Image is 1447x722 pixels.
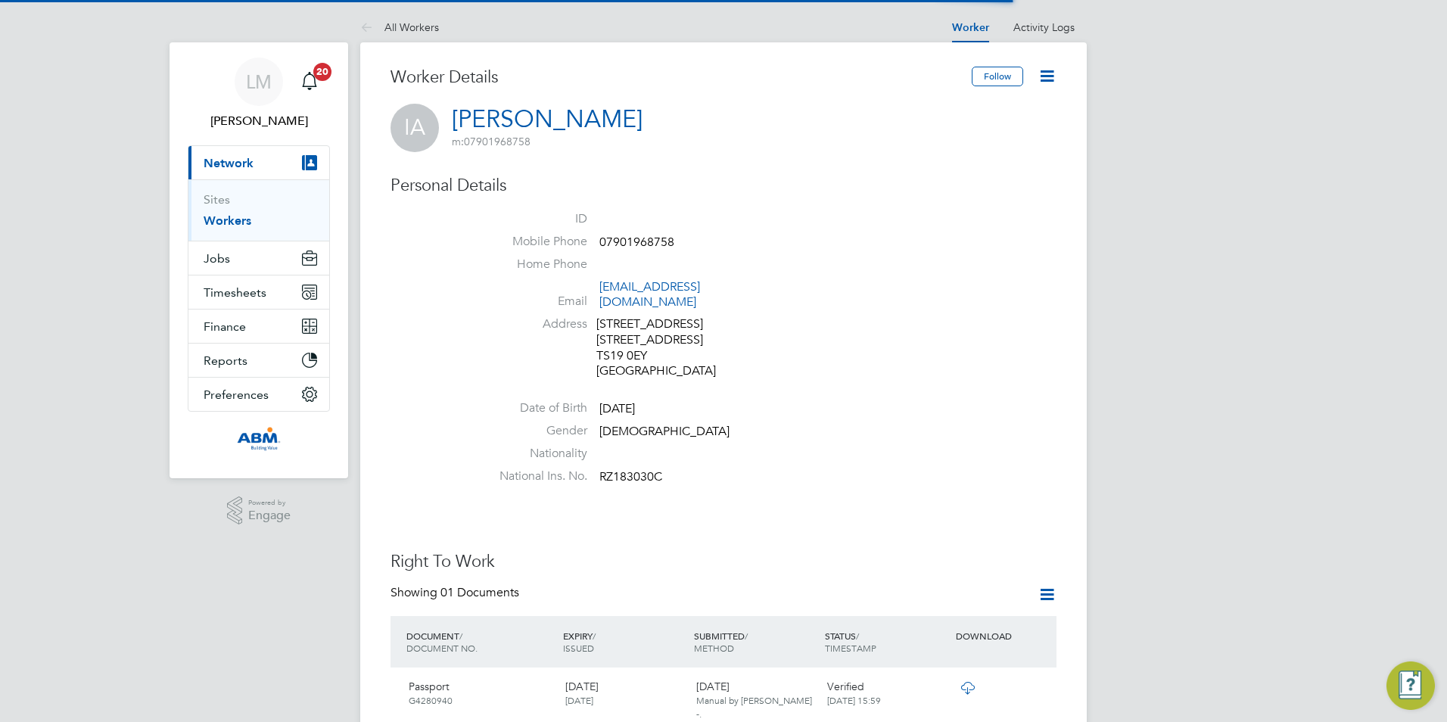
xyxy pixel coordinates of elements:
[563,642,594,654] span: ISSUED
[391,551,1056,573] h3: Right To Work
[690,622,821,661] div: SUBMITTED
[313,63,331,81] span: 20
[188,58,330,130] a: LM[PERSON_NAME]
[559,622,690,661] div: EXPIRY
[237,427,281,451] img: abm1-logo-retina.png
[481,446,587,462] label: Nationality
[406,642,478,654] span: DOCUMENT NO.
[745,630,748,642] span: /
[403,674,559,713] div: Passport
[188,275,329,309] button: Timesheets
[204,387,269,402] span: Preferences
[409,694,453,706] span: G4280940
[1386,661,1435,710] button: Engage Resource Center
[188,427,330,451] a: Go to home page
[559,674,690,713] div: [DATE]
[481,316,587,332] label: Address
[204,156,254,170] span: Network
[248,509,291,522] span: Engage
[440,585,519,600] span: 01 Documents
[188,179,329,241] div: Network
[452,104,643,134] a: [PERSON_NAME]
[227,496,291,525] a: Powered byEngage
[593,630,596,642] span: /
[481,468,587,484] label: National Ins. No.
[360,20,439,34] a: All Workers
[481,294,587,310] label: Email
[565,694,593,706] span: [DATE]
[188,310,329,343] button: Finance
[188,344,329,377] button: Reports
[452,135,464,148] span: m:
[170,42,348,478] nav: Main navigation
[391,175,1056,197] h3: Personal Details
[204,319,246,334] span: Finance
[403,622,559,661] div: DOCUMENT
[599,401,635,416] span: [DATE]
[972,67,1023,86] button: Follow
[856,630,859,642] span: /
[204,192,230,207] a: Sites
[599,424,730,439] span: [DEMOGRAPHIC_DATA]
[204,285,266,300] span: Timesheets
[188,241,329,275] button: Jobs
[481,257,587,272] label: Home Phone
[599,279,700,310] a: [EMAIL_ADDRESS][DOMAIN_NAME]
[188,146,329,179] button: Network
[391,67,972,89] h3: Worker Details
[294,58,325,106] a: 20
[481,423,587,439] label: Gender
[188,112,330,130] span: Lynne Morgan
[204,213,251,228] a: Workers
[204,353,247,368] span: Reports
[694,642,734,654] span: METHOD
[204,251,230,266] span: Jobs
[696,694,812,720] span: Manual by [PERSON_NAME] -.
[952,21,989,34] a: Worker
[481,400,587,416] label: Date of Birth
[952,622,1056,649] div: DOWNLOAD
[599,235,674,250] span: 07901968758
[248,496,291,509] span: Powered by
[1013,20,1075,34] a: Activity Logs
[596,316,740,379] div: [STREET_ADDRESS] [STREET_ADDRESS] TS19 0EY [GEOGRAPHIC_DATA]
[481,234,587,250] label: Mobile Phone
[452,135,531,148] span: 07901968758
[827,694,881,706] span: [DATE] 15:59
[827,680,864,693] span: Verified
[246,72,272,92] span: LM
[825,642,876,654] span: TIMESTAMP
[821,622,952,661] div: STATUS
[599,469,662,484] span: RZ183030C
[481,211,587,227] label: ID
[391,104,439,152] span: IA
[459,630,462,642] span: /
[188,378,329,411] button: Preferences
[391,585,522,601] div: Showing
